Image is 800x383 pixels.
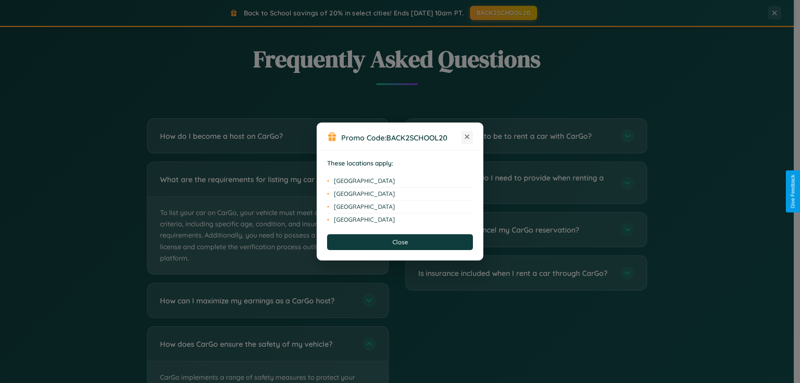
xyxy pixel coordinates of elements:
[790,175,796,208] div: Give Feedback
[327,234,473,250] button: Close
[327,159,393,167] strong: These locations apply:
[386,133,447,142] b: BACK2SCHOOL20
[341,133,461,142] h3: Promo Code:
[327,200,473,213] li: [GEOGRAPHIC_DATA]
[327,213,473,226] li: [GEOGRAPHIC_DATA]
[327,175,473,188] li: [GEOGRAPHIC_DATA]
[327,188,473,200] li: [GEOGRAPHIC_DATA]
